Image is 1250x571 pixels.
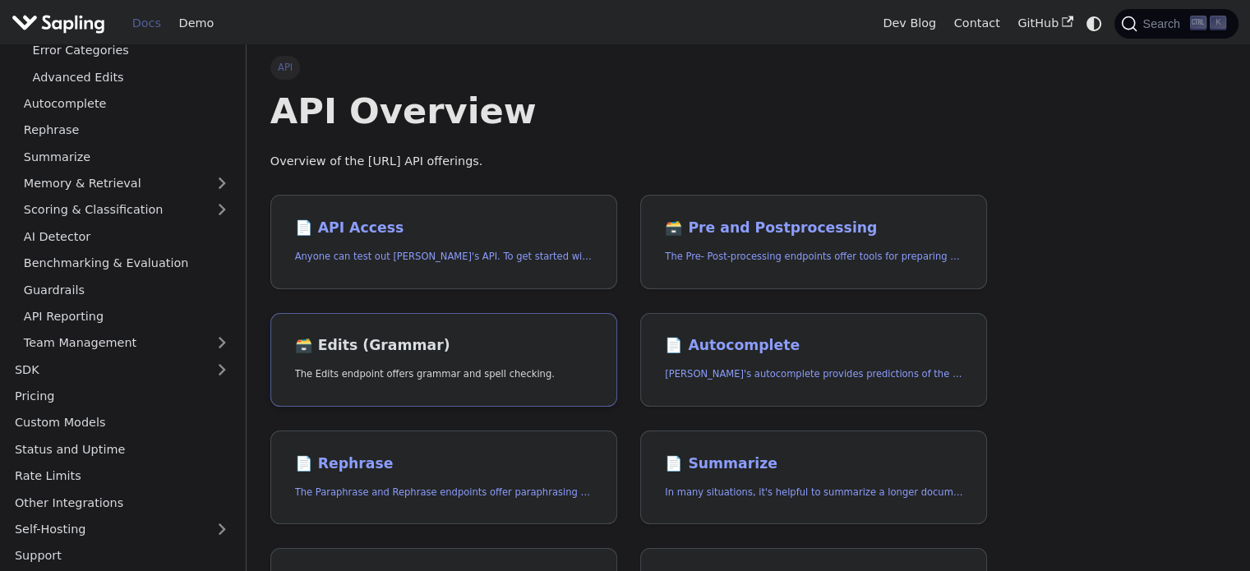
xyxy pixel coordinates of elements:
[1210,16,1226,30] kbd: K
[15,278,238,302] a: Guardrails
[24,39,238,62] a: Error Categories
[15,198,238,222] a: Scoring & Classification
[270,56,301,79] span: API
[6,385,238,408] a: Pricing
[15,251,238,275] a: Benchmarking & Evaluation
[15,331,238,355] a: Team Management
[170,11,223,36] a: Demo
[1008,11,1082,36] a: GitHub
[270,56,988,79] nav: Breadcrumbs
[6,357,205,381] a: SDK
[295,337,593,355] h2: Edits (Grammar)
[15,118,238,142] a: Rephrase
[6,411,238,435] a: Custom Models
[665,219,962,237] h2: Pre and Postprocessing
[640,313,987,408] a: 📄️ Autocomplete[PERSON_NAME]'s autocomplete provides predictions of the next few characters or words
[640,195,987,289] a: 🗃️ Pre and PostprocessingThe Pre- Post-processing endpoints offer tools for preparing your text d...
[15,305,238,329] a: API Reporting
[295,366,593,382] p: The Edits endpoint offers grammar and spell checking.
[270,89,988,133] h1: API Overview
[295,219,593,237] h2: API Access
[270,152,988,172] p: Overview of the [URL] API offerings.
[295,485,593,500] p: The Paraphrase and Rephrase endpoints offer paraphrasing for particular styles.
[6,490,238,514] a: Other Integrations
[270,313,617,408] a: 🗃️ Edits (Grammar)The Edits endpoint offers grammar and spell checking.
[15,145,238,168] a: Summarize
[270,195,617,289] a: 📄️ API AccessAnyone can test out [PERSON_NAME]'s API. To get started with the API, simply:
[205,357,238,381] button: Expand sidebar category 'SDK'
[665,337,962,355] h2: Autocomplete
[15,224,238,248] a: AI Detector
[1137,17,1190,30] span: Search
[15,92,238,116] a: Autocomplete
[6,464,238,488] a: Rate Limits
[945,11,1009,36] a: Contact
[12,12,111,35] a: Sapling.ai
[123,11,170,36] a: Docs
[270,431,617,525] a: 📄️ RephraseThe Paraphrase and Rephrase endpoints offer paraphrasing for particular styles.
[295,455,593,473] h2: Rephrase
[295,249,593,265] p: Anyone can test out Sapling's API. To get started with the API, simply:
[15,172,238,196] a: Memory & Retrieval
[665,455,962,473] h2: Summarize
[6,544,238,568] a: Support
[1114,9,1238,39] button: Search (Ctrl+K)
[874,11,944,36] a: Dev Blog
[6,518,238,541] a: Self-Hosting
[665,485,962,500] p: In many situations, it's helpful to summarize a longer document into a shorter, more easily diges...
[665,366,962,382] p: Sapling's autocomplete provides predictions of the next few characters or words
[12,12,105,35] img: Sapling.ai
[665,249,962,265] p: The Pre- Post-processing endpoints offer tools for preparing your text data for ingestation as we...
[640,431,987,525] a: 📄️ SummarizeIn many situations, it's helpful to summarize a longer document into a shorter, more ...
[1082,12,1106,35] button: Switch between dark and light mode (currently system mode)
[24,65,238,89] a: Advanced Edits
[6,437,238,461] a: Status and Uptime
